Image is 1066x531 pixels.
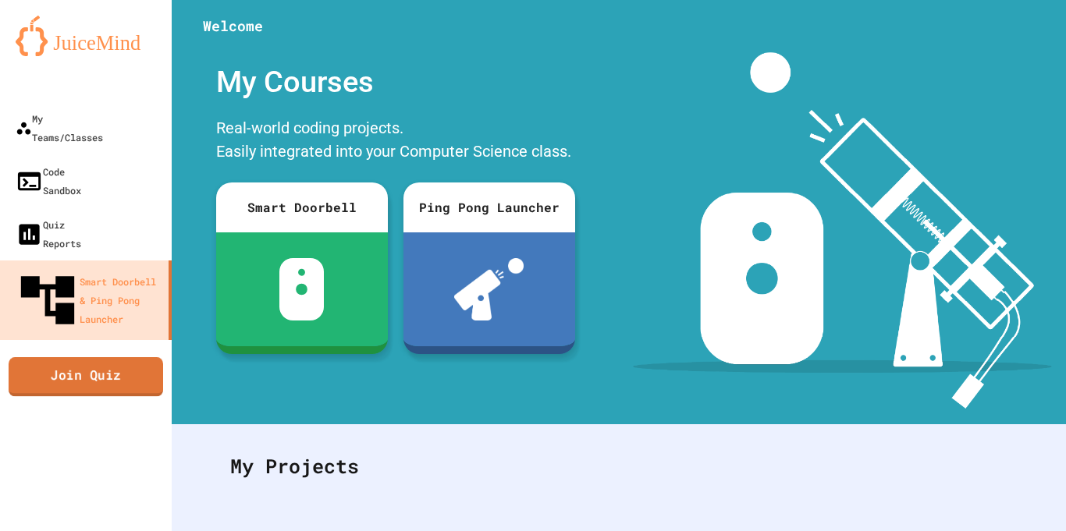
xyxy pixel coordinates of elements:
img: logo-orange.svg [16,16,156,56]
img: banner-image-my-projects.png [633,52,1051,409]
img: sdb-white.svg [279,258,324,320]
div: My Teams/Classes [16,109,103,147]
div: My Projects [215,436,1023,497]
div: Ping Pong Launcher [403,182,575,232]
div: Smart Doorbell [216,182,388,232]
div: Real-world coding projects. Easily integrated into your Computer Science class. [208,112,583,171]
div: Smart Doorbell & Ping Pong Launcher [16,268,162,332]
div: Code Sandbox [16,162,81,200]
a: Join Quiz [9,357,163,396]
img: ppl-with-ball.png [454,258,524,320]
div: My Courses [208,52,583,112]
div: Quiz Reports [16,215,81,253]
